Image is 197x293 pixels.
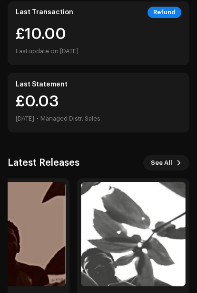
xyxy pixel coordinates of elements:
div: • [36,113,39,124]
button: See All [143,155,189,170]
div: Last Transaction [16,9,73,16]
div: Last Statement [16,81,181,88]
div: Managed Distr. Sales [40,113,100,124]
span: See All [151,153,172,172]
re-o-card-value: Last Statement [8,73,189,132]
div: Last update on [DATE] [16,46,79,57]
div: [DATE] [16,113,34,124]
h3: Latest Releases [8,155,79,170]
div: Refund [148,7,181,18]
img: a19aa7ef-38b1-49e4-95f6-799c46bb4f09 [81,182,186,286]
